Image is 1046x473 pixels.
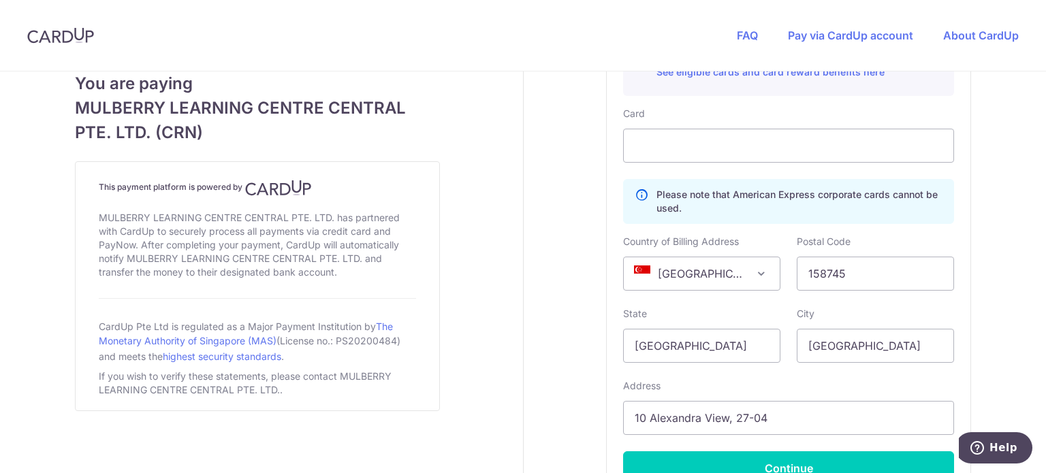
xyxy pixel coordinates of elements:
h4: This payment platform is powered by [99,180,416,196]
div: If you wish to verify these statements, please contact MULBERRY LEARNING CENTRE CENTRAL PTE. LTD.. [99,367,416,399]
span: Singapore [623,257,780,291]
a: Pay via CardUp account [788,29,913,42]
label: Country of Billing Address [623,235,739,248]
label: City [797,307,814,321]
input: Example 123456 [797,257,954,291]
label: Postal Code [797,235,851,248]
label: Card [623,107,645,120]
label: Address [623,379,661,393]
img: CardUp [27,27,94,44]
span: Singapore [624,257,780,290]
iframe: Secure card payment input frame [635,137,942,154]
a: See eligible cards and card reward benefits here [656,66,885,78]
div: CardUp Pte Ltd is regulated as a Major Payment Institution by (License no.: PS20200484) and meets... [99,315,416,367]
span: You are paying [75,71,440,96]
iframe: Opens a widget where you can find more information [959,432,1032,466]
span: MULBERRY LEARNING CENTRE CENTRAL PTE. LTD. (CRN) [75,96,440,145]
a: highest security standards [163,350,281,362]
label: State [623,307,647,321]
a: About CardUp [943,29,1019,42]
p: Please note that American Express corporate cards cannot be used. [656,188,942,215]
a: FAQ [737,29,758,42]
img: CardUp [245,180,312,196]
div: MULBERRY LEARNING CENTRE CENTRAL PTE. LTD. has partnered with CardUp to securely process all paym... [99,208,416,282]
